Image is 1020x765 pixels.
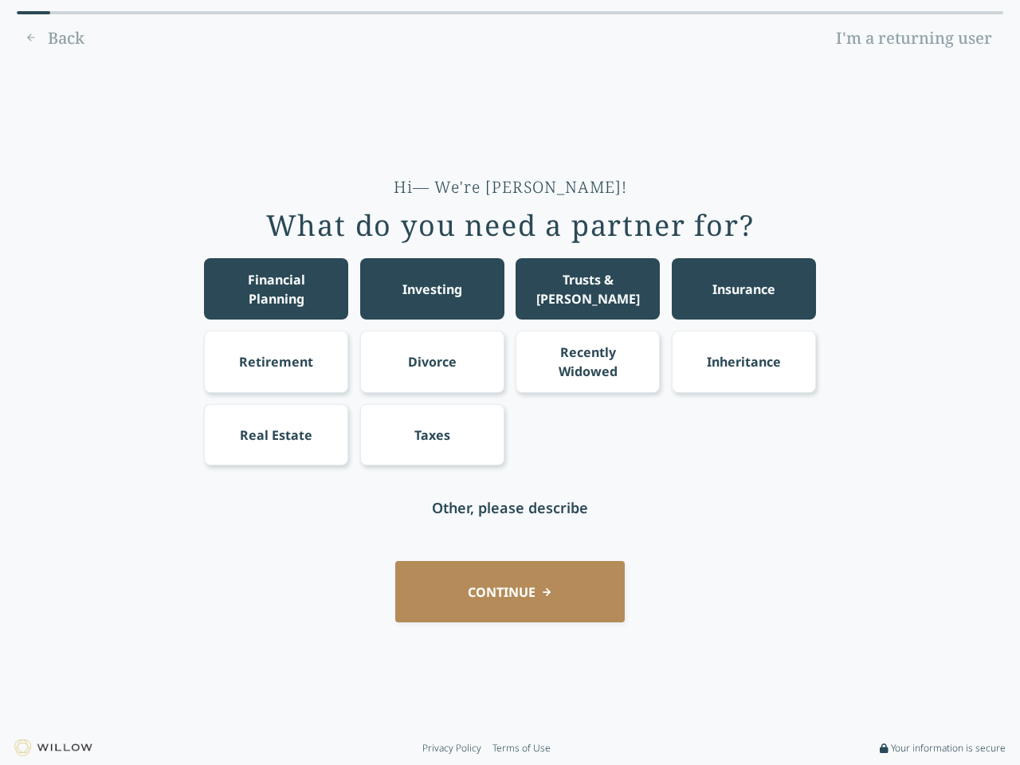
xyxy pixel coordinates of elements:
[825,25,1003,51] a: I'm a returning user
[17,11,50,14] div: 0% complete
[408,352,457,371] div: Divorce
[266,210,755,241] div: What do you need a partner for?
[492,742,551,755] a: Terms of Use
[707,352,781,371] div: Inheritance
[402,280,462,299] div: Investing
[712,280,775,299] div: Insurance
[432,496,588,519] div: Other, please describe
[531,270,645,308] div: Trusts & [PERSON_NAME]
[240,426,312,445] div: Real Estate
[891,742,1006,755] span: Your information is secure
[531,343,645,381] div: Recently Widowed
[239,352,313,371] div: Retirement
[422,742,481,755] a: Privacy Policy
[395,561,625,622] button: CONTINUE
[414,426,450,445] div: Taxes
[14,739,92,756] img: Willow logo
[219,270,334,308] div: Financial Planning
[394,176,627,198] div: Hi— We're [PERSON_NAME]!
